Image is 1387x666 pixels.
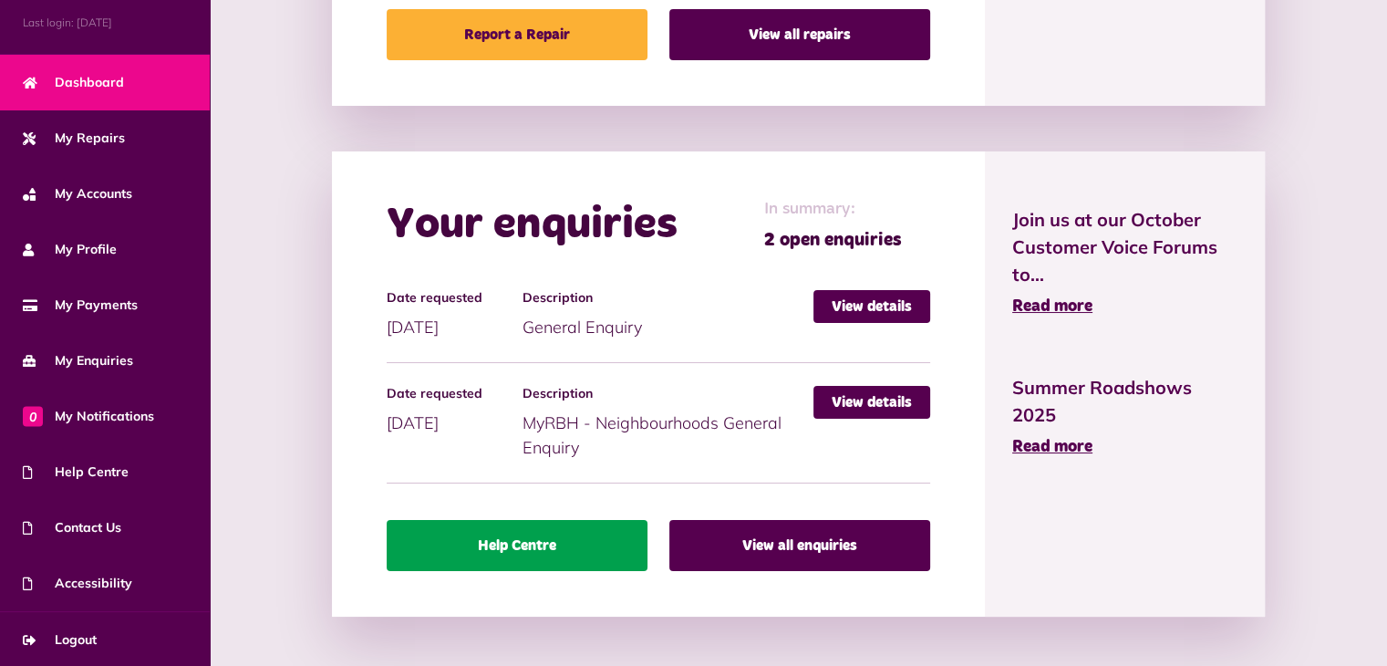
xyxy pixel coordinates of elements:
span: My Accounts [23,184,132,203]
span: In summary: [764,197,902,222]
span: 0 [23,406,43,426]
span: My Repairs [23,129,125,148]
span: Help Centre [23,463,129,482]
h2: Your enquiries [387,199,678,252]
span: Read more [1012,439,1092,455]
a: Report a Repair [387,9,647,60]
div: General Enquiry [523,290,813,339]
span: Dashboard [23,73,124,92]
span: Read more [1012,298,1092,315]
h4: Date requested [387,290,513,306]
div: [DATE] [387,386,523,435]
a: View all enquiries [669,520,930,571]
span: Summer Roadshows 2025 [1012,374,1237,429]
h4: Description [523,290,804,306]
a: View all repairs [669,9,930,60]
div: [DATE] [387,290,523,339]
span: My Enquiries [23,351,133,370]
a: View details [813,386,930,419]
span: Join us at our October Customer Voice Forums to... [1012,206,1237,288]
span: My Profile [23,240,117,259]
span: My Payments [23,296,138,315]
div: MyRBH - Neighbourhoods General Enquiry [523,386,813,460]
h4: Date requested [387,386,513,401]
h4: Description [523,386,804,401]
a: Join us at our October Customer Voice Forums to... Read more [1012,206,1237,319]
span: 2 open enquiries [764,226,902,254]
a: Help Centre [387,520,647,571]
a: Summer Roadshows 2025 Read more [1012,374,1237,460]
span: Accessibility [23,574,132,593]
span: Contact Us [23,518,121,537]
span: Logout [23,630,97,650]
a: View details [813,290,930,323]
span: My Notifications [23,407,154,426]
span: Last login: [DATE] [23,15,187,31]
